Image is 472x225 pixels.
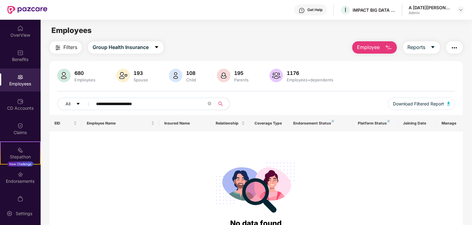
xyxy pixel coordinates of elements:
img: svg+xml;base64,PHN2ZyBpZD0iRW1wbG95ZWVzIiB4bWxucz0iaHR0cDovL3d3dy53My5vcmcvMjAwMC9zdmciIHdpZHRoPS... [17,74,23,80]
img: svg+xml;base64,PHN2ZyB4bWxucz0iaHR0cDovL3d3dy53My5vcmcvMjAwMC9zdmciIHdpZHRoPSI4IiBoZWlnaHQ9IjgiIH... [387,120,390,122]
div: Endorsement Status [293,121,348,126]
div: 193 [132,70,149,76]
button: Group Health Insurancecaret-down [88,41,164,54]
img: svg+xml;base64,PHN2ZyBpZD0iSG9tZSIgeG1sbnM9Imh0dHA6Ly93d3cudzMub3JnLzIwMDAvc3ZnIiB3aWR0aD0iMjAiIG... [17,25,23,31]
div: 680 [73,70,97,76]
button: search [214,98,230,110]
div: Employees [73,77,97,82]
span: All [66,100,70,107]
span: close-circle [208,101,211,107]
button: Download Filtered Report [388,98,455,110]
img: svg+xml;base64,PHN2ZyBpZD0iTXlfT3JkZXJzIiBkYXRhLW5hbWU9Ik15IE9yZGVycyIgeG1sbnM9Imh0dHA6Ly93d3cudz... [17,196,23,202]
button: Reportscaret-down [403,41,440,54]
span: Group Health Insurance [93,43,149,51]
img: svg+xml;base64,PHN2ZyB4bWxucz0iaHR0cDovL3d3dy53My5vcmcvMjAwMC9zdmciIHhtbG5zOnhsaW5rPSJodHRwOi8vd3... [169,69,182,82]
img: svg+xml;base64,PHN2ZyBpZD0iU2V0dGluZy0yMHgyMCIgeG1sbnM9Imh0dHA6Ly93d3cudzMub3JnLzIwMDAvc3ZnIiB3aW... [6,211,13,217]
button: Filters [50,41,82,54]
div: Parents [233,77,250,82]
th: Employee Name [82,115,159,132]
img: svg+xml;base64,PHN2ZyB4bWxucz0iaHR0cDovL3d3dy53My5vcmcvMjAwMC9zdmciIHdpZHRoPSIyMSIgaGVpZ2h0PSIyMC... [17,147,23,153]
div: Get Help [307,7,322,12]
div: Spouse [132,77,149,82]
div: Stepathon [1,154,40,160]
th: EID [50,115,82,132]
span: Employee Name [87,121,150,126]
div: A [DATE][PERSON_NAME] [409,5,452,10]
div: 195 [233,70,250,76]
img: svg+xml;base64,PHN2ZyBpZD0iQmVuZWZpdHMiIHhtbG5zPSJodHRwOi8vd3d3LnczLm9yZy8yMDAwL3N2ZyIgd2lkdGg9Ij... [17,50,23,56]
span: Reports [408,43,426,51]
img: svg+xml;base64,PHN2ZyBpZD0iRHJvcGRvd24tMzJ4MzIiIHhtbG5zPSJodHRwOi8vd3d3LnczLm9yZy8yMDAwL3N2ZyIgd2... [458,7,463,12]
img: svg+xml;base64,PHN2ZyBpZD0iRW5kb3JzZW1lbnRzIiB4bWxucz0iaHR0cDovL3d3dy53My5vcmcvMjAwMC9zdmciIHdpZH... [17,171,23,178]
span: close-circle [208,102,211,105]
span: search [214,101,226,106]
img: svg+xml;base64,PHN2ZyB4bWxucz0iaHR0cDovL3d3dy53My5vcmcvMjAwMC9zdmciIHhtbG5zOnhsaW5rPSJodHRwOi8vd3... [270,69,283,82]
span: Employee [357,43,380,51]
span: Employees [51,26,92,35]
img: svg+xml;base64,PHN2ZyBpZD0iQ2xhaW0iIHhtbG5zPSJodHRwOi8vd3d3LnczLm9yZy8yMDAwL3N2ZyIgd2lkdGg9IjIwIi... [17,123,23,129]
div: Platform Status [358,121,393,126]
img: svg+xml;base64,PHN2ZyB4bWxucz0iaHR0cDovL3d3dy53My5vcmcvMjAwMC9zdmciIHhtbG5zOnhsaW5rPSJodHRwOi8vd3... [447,102,450,105]
span: EID [54,121,72,126]
img: svg+xml;base64,PHN2ZyB4bWxucz0iaHR0cDovL3d3dy53My5vcmcvMjAwMC9zdmciIHdpZHRoPSIyNCIgaGVpZ2h0PSIyNC... [451,44,458,51]
div: IMPACT BIG DATA ANALYSIS PRIVATE LIMITED [353,7,396,13]
img: svg+xml;base64,PHN2ZyB4bWxucz0iaHR0cDovL3d3dy53My5vcmcvMjAwMC9zdmciIHdpZHRoPSIyODgiIGhlaWdodD0iMj... [212,155,300,218]
img: svg+xml;base64,PHN2ZyBpZD0iSGVscC0zMngzMiIgeG1sbnM9Imh0dHA6Ly93d3cudzMub3JnLzIwMDAvc3ZnIiB3aWR0aD... [299,7,305,14]
th: Joining Date [398,115,437,132]
span: I [345,6,346,14]
span: Download Filtered Report [393,100,444,107]
div: Employees+dependents [286,77,334,82]
th: Relationship [211,115,250,132]
img: svg+xml;base64,PHN2ZyB4bWxucz0iaHR0cDovL3d3dy53My5vcmcvMjAwMC9zdmciIHdpZHRoPSIyNCIgaGVpZ2h0PSIyNC... [54,44,62,51]
button: Allcaret-down [57,98,95,110]
img: svg+xml;base64,PHN2ZyB4bWxucz0iaHR0cDovL3d3dy53My5vcmcvMjAwMC9zdmciIHhtbG5zOnhsaW5rPSJodHRwOi8vd3... [116,69,130,82]
div: 1176 [286,70,334,76]
th: Coverage Type [250,115,289,132]
th: Insured Name [159,115,211,132]
div: Settings [14,211,34,217]
div: Child [185,77,197,82]
img: svg+xml;base64,PHN2ZyB4bWxucz0iaHR0cDovL3d3dy53My5vcmcvMjAwMC9zdmciIHhtbG5zOnhsaW5rPSJodHRwOi8vd3... [385,44,392,51]
div: New Challenge [7,162,33,166]
div: 108 [185,70,197,76]
th: Manage [437,115,463,132]
img: svg+xml;base64,PHN2ZyB4bWxucz0iaHR0cDovL3d3dy53My5vcmcvMjAwMC9zdmciIHdpZHRoPSI4IiBoZWlnaHQ9IjgiIH... [332,120,334,122]
span: Filters [63,43,77,51]
img: svg+xml;base64,PHN2ZyBpZD0iQ0RfQWNjb3VudHMiIGRhdGEtbmFtZT0iQ0QgQWNjb3VudHMiIHhtbG5zPSJodHRwOi8vd3... [17,98,23,104]
img: svg+xml;base64,PHN2ZyB4bWxucz0iaHR0cDovL3d3dy53My5vcmcvMjAwMC9zdmciIHhtbG5zOnhsaW5rPSJodHRwOi8vd3... [217,69,230,82]
img: svg+xml;base64,PHN2ZyB4bWxucz0iaHR0cDovL3d3dy53My5vcmcvMjAwMC9zdmciIHhtbG5zOnhsaW5rPSJodHRwOi8vd3... [57,69,71,82]
span: caret-down [154,45,159,50]
button: Employee [352,41,397,54]
span: caret-down [430,45,435,50]
span: caret-down [76,102,80,107]
div: Admin [409,10,452,15]
span: Relationship [216,121,240,126]
img: New Pazcare Logo [7,6,47,14]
